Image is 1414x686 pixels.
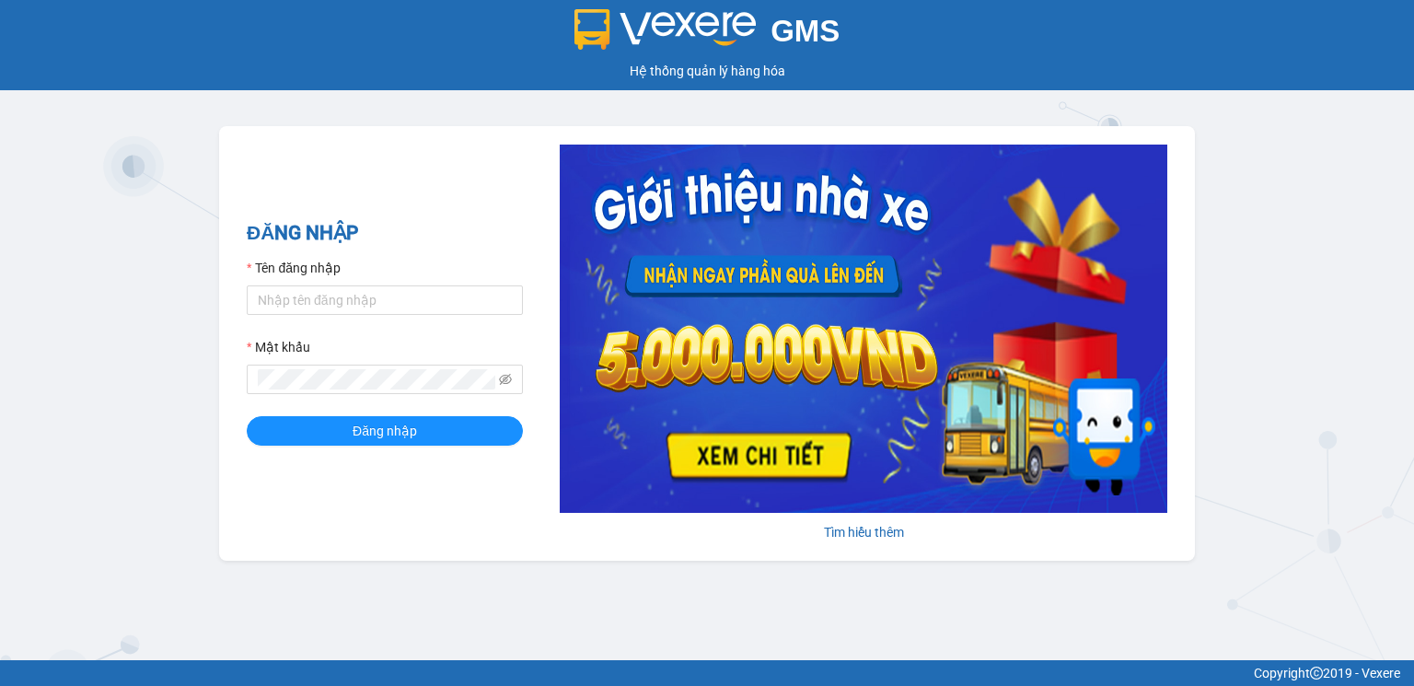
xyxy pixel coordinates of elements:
[258,369,495,390] input: Mật khẩu
[247,285,523,315] input: Tên đăng nhập
[14,663,1400,683] div: Copyright 2019 - Vexere
[353,421,417,441] span: Đăng nhập
[560,522,1167,542] div: Tìm hiểu thêm
[247,337,310,357] label: Mật khẩu
[771,14,840,48] span: GMS
[1310,667,1323,680] span: copyright
[247,218,523,249] h2: ĐĂNG NHẬP
[574,9,757,50] img: logo 2
[560,145,1167,513] img: banner-0
[247,258,341,278] label: Tên đăng nhập
[247,416,523,446] button: Đăng nhập
[5,61,1409,81] div: Hệ thống quản lý hàng hóa
[499,373,512,386] span: eye-invisible
[574,28,840,42] a: GMS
